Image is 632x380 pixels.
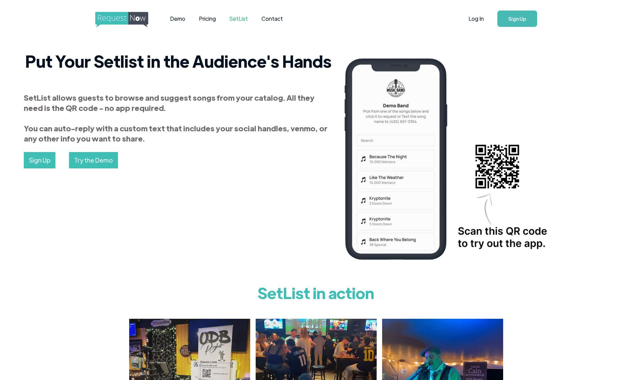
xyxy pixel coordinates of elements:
strong: SetList allows guests to browse and suggest songs from your catalog. All they need is the QR code... [24,93,327,143]
a: Demo [163,8,192,29]
h1: SetList in action [129,279,503,306]
h2: Put Your Setlist in the Audience's Hands [24,51,332,71]
a: Sign Up [497,11,537,27]
a: Pricing [192,8,223,29]
a: Contact [255,8,290,29]
a: Try the Demo [69,152,118,168]
a: SetList [223,8,255,29]
a: Log In [462,7,491,31]
a: home [95,12,146,26]
a: Sign Up [24,152,55,168]
img: requestnow logo [95,12,161,28]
